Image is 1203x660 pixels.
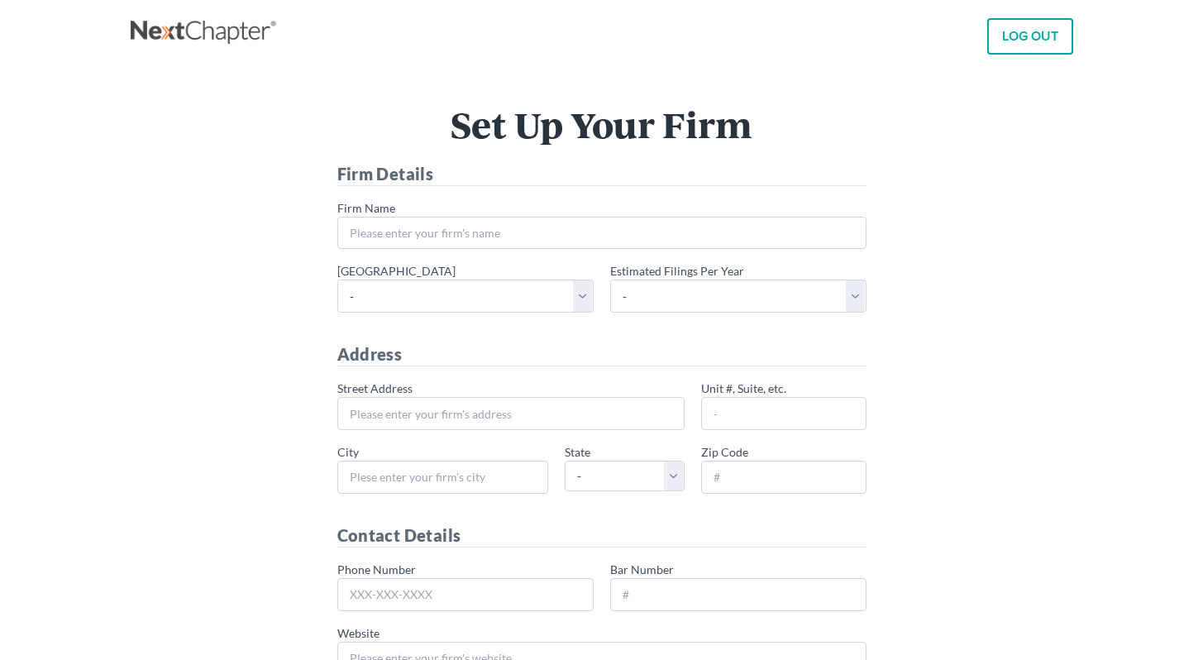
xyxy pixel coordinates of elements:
label: State [565,443,590,461]
input: # [701,461,866,494]
input: XXX-XXX-XXXX [337,578,594,611]
label: Zip Code [701,443,748,461]
label: Street Address [337,380,413,397]
input: Plese enter your firm's city [337,461,548,494]
label: Website [337,624,380,642]
label: Phone Number [337,561,416,578]
label: City [337,443,359,461]
label: Estimated Filings Per Year [610,262,744,280]
label: Unit #, Suite, etc. [701,380,786,397]
label: Bar Number [610,561,674,578]
input: # [610,578,866,611]
h4: Firm Details [337,162,866,186]
label: Firm Name [337,199,395,217]
input: - [701,397,866,430]
h4: Contact Details [337,524,866,548]
h4: Address [337,342,866,366]
h1: Set Up Your Firm [147,107,1057,142]
a: LOG OUT [987,18,1073,55]
input: Please enter your firm's name [337,217,866,250]
label: [GEOGRAPHIC_DATA] [337,262,456,280]
input: Please enter your firm's address [337,397,685,430]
